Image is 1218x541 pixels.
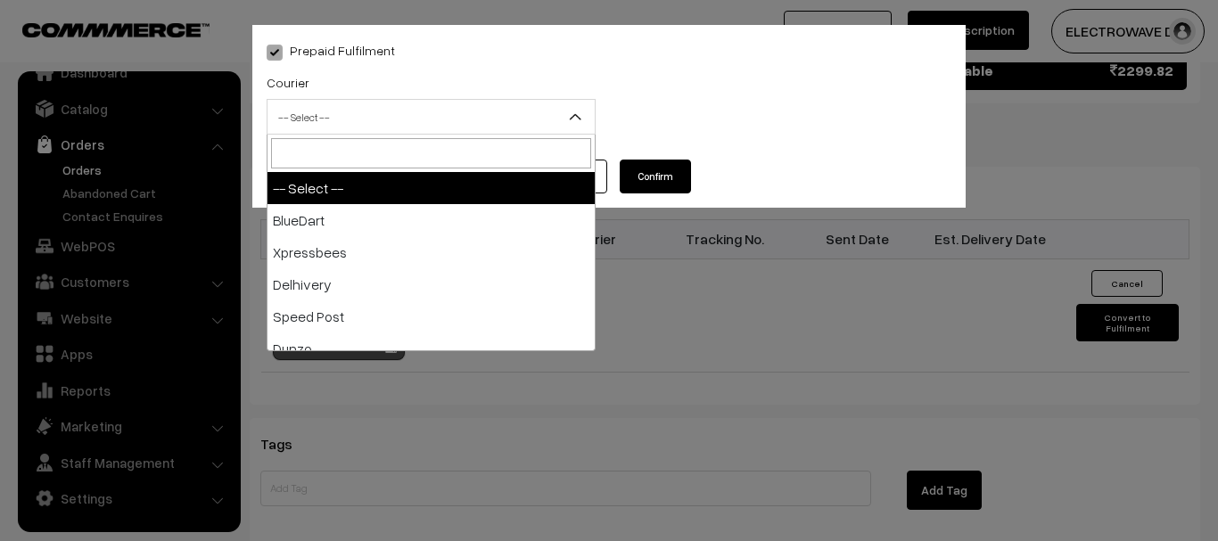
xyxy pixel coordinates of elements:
li: -- Select -- [267,172,595,204]
li: Speed Post [267,300,595,332]
button: Confirm [620,160,691,193]
li: Delhivery [267,268,595,300]
li: Dunzo [267,332,595,365]
li: BlueDart [267,204,595,236]
label: Courier [267,73,309,92]
span: -- Select -- [267,102,595,133]
li: Xpressbees [267,236,595,268]
span: -- Select -- [267,99,596,135]
label: Prepaid Fulfilment [267,41,395,60]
